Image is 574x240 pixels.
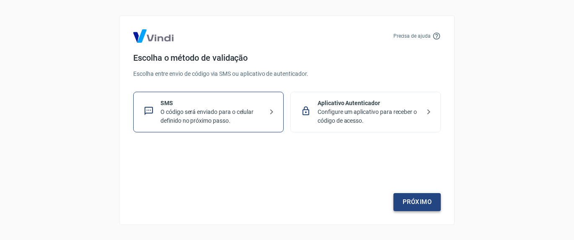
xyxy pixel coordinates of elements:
p: Precisa de ajuda [393,32,431,40]
a: Próximo [393,193,441,211]
p: SMS [160,99,263,108]
p: O código será enviado para o celular definido no próximo passo. [160,108,263,125]
div: Aplicativo AutenticadorConfigure um aplicativo para receber o código de acesso. [290,92,441,132]
p: Aplicativo Autenticador [318,99,420,108]
p: Configure um aplicativo para receber o código de acesso. [318,108,420,125]
div: SMSO código será enviado para o celular definido no próximo passo. [133,92,284,132]
h4: Escolha o método de validação [133,53,441,63]
img: Logo Vind [133,29,173,43]
p: Escolha entre envio de código via SMS ou aplicativo de autenticador. [133,70,441,78]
